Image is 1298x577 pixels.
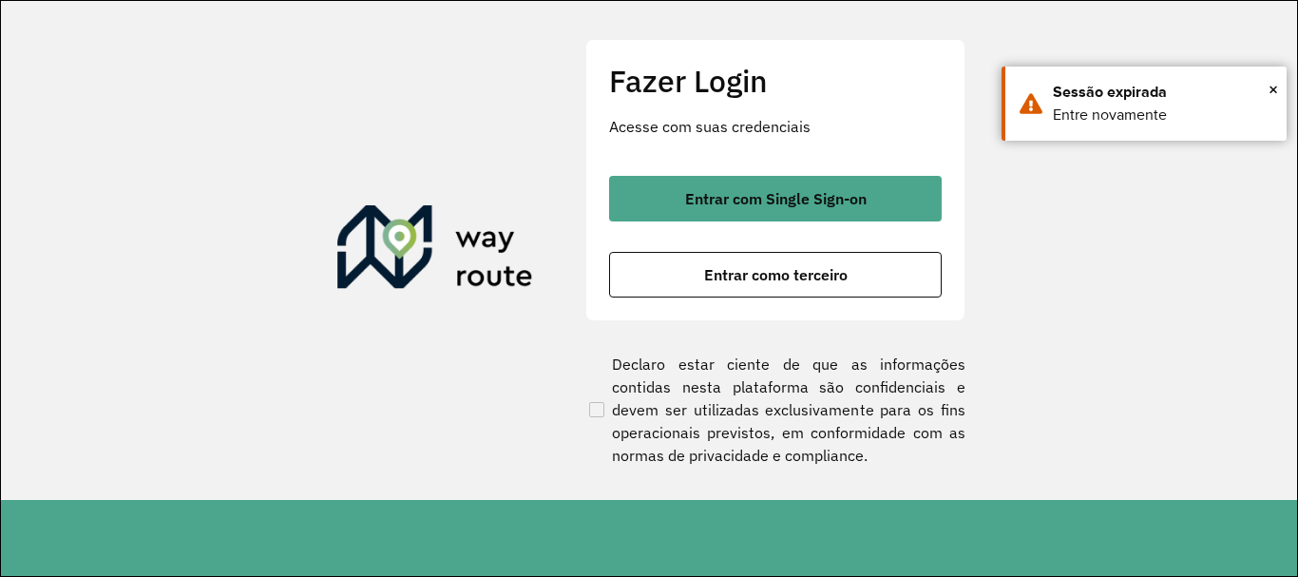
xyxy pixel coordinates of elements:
h2: Fazer Login [609,63,942,99]
span: Entrar como terceiro [704,267,848,282]
button: button [609,252,942,298]
p: Acesse com suas credenciais [609,115,942,138]
button: Close [1269,75,1278,104]
span: Entrar com Single Sign-on [685,191,867,206]
img: Roteirizador AmbevTech [337,205,533,297]
div: Sessão expirada [1053,81,1272,104]
label: Declaro estar ciente de que as informações contidas nesta plataforma são confidenciais e devem se... [585,353,965,467]
div: Entre novamente [1053,104,1272,126]
button: button [609,176,942,221]
span: × [1269,75,1278,104]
